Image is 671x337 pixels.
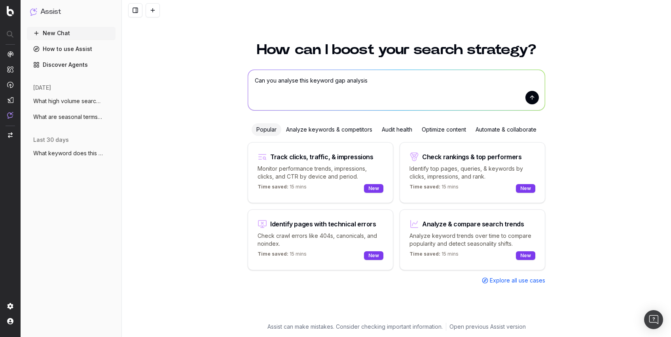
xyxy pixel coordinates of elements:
[258,165,383,181] p: Monitor performance trends, impressions, clicks, and CTR by device and period.
[27,111,116,123] button: What are seasonal terms related to sport
[270,221,376,227] div: Identify pages with technical errors
[258,251,288,257] span: Time saved:
[422,154,522,160] div: Check rankings & top performers
[30,6,112,17] button: Assist
[409,184,459,193] p: 15 mins
[252,123,281,136] div: Popular
[27,147,116,160] button: What keyword does this page currently ra
[409,251,440,257] span: Time saved:
[27,27,116,40] button: New Chat
[409,251,459,260] p: 15 mins
[33,136,69,144] span: last 30 days
[409,232,535,248] p: Analyze keyword trends over time to compare popularity and detect seasonality shifts.
[471,123,541,136] div: Automate & collaborate
[267,323,443,331] p: Assist can make mistakes. Consider checking important information.
[258,232,383,248] p: Check crawl errors like 404s, canonicals, and noindex.
[33,97,103,105] span: What high volume search queries related
[516,251,535,260] div: New
[270,154,373,160] div: Track clicks, traffic, & impressions
[7,66,13,73] img: Intelligence
[27,95,116,107] button: What high volume search queries related
[27,58,116,71] a: Discover Agents
[7,303,13,309] img: Setting
[248,70,545,110] textarea: Can you analyse this keyword gap analysis
[258,184,288,190] span: Time saved:
[248,43,545,57] h1: How can I boost your search strategy?
[8,132,13,138] img: Switch project
[7,112,13,119] img: Assist
[33,149,103,157] span: What keyword does this page currently ra
[409,165,535,181] p: Identify top pages, queries, & keywords by clicks, impressions, and rank.
[258,251,307,260] p: 15 mins
[33,84,51,92] span: [DATE]
[281,123,377,136] div: Analyze keywords & competitors
[364,251,383,260] div: New
[7,51,13,57] img: Analytics
[7,6,14,16] img: Botify logo
[7,318,13,324] img: My account
[449,323,526,331] a: Open previous Assist version
[258,184,307,193] p: 15 mins
[417,123,471,136] div: Optimize content
[27,43,116,55] a: How to use Assist
[40,6,61,17] h1: Assist
[7,81,13,88] img: Activation
[30,8,37,15] img: Assist
[33,113,103,121] span: What are seasonal terms related to sport
[7,97,13,103] img: Studio
[482,277,545,284] a: Explore all use cases
[644,310,663,329] div: Open Intercom Messenger
[490,277,545,284] span: Explore all use cases
[377,123,417,136] div: Audit health
[516,184,535,193] div: New
[364,184,383,193] div: New
[422,221,524,227] div: Analyze & compare search trends
[409,184,440,190] span: Time saved:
